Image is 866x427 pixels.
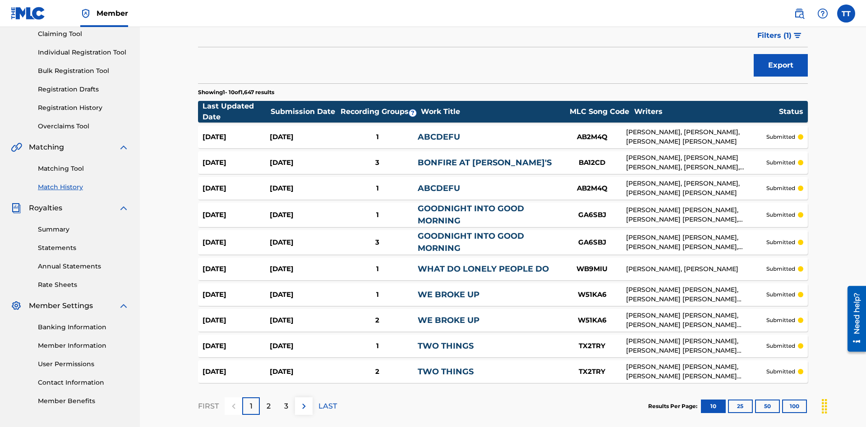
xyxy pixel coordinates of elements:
[782,400,807,413] button: 100
[766,342,795,350] p: submitted
[558,315,626,326] div: W51KA6
[701,400,726,413] button: 10
[38,48,129,57] a: Individual Registration Tool
[558,158,626,168] div: BA12CD
[814,5,832,23] div: Help
[817,8,828,19] img: help
[790,5,808,23] a: Public Search
[203,132,270,142] div: [DATE]
[11,203,22,213] img: Royalties
[766,291,795,299] p: submitted
[203,101,270,123] div: Last Updated Date
[821,384,866,427] iframe: Chat Widget
[270,290,337,300] div: [DATE]
[558,210,626,220] div: GA6SBJ
[766,184,795,192] p: submitted
[418,367,474,377] a: TWO THINGS
[337,183,418,194] div: 1
[339,106,420,117] div: Recording Groups
[794,8,805,19] img: search
[337,367,418,377] div: 2
[337,158,418,168] div: 3
[766,368,795,376] p: submitted
[409,109,416,117] span: ?
[418,315,479,325] a: WE BROKE UP
[270,315,337,326] div: [DATE]
[817,393,832,420] div: Drag
[11,142,22,153] img: Matching
[754,54,808,77] button: Export
[766,316,795,324] p: submitted
[118,203,129,213] img: expand
[203,210,270,220] div: [DATE]
[757,30,792,41] span: Filters ( 1 )
[203,183,270,194] div: [DATE]
[198,88,274,96] p: Showing 1 - 10 of 1,647 results
[626,311,766,330] div: [PERSON_NAME] [PERSON_NAME], [PERSON_NAME] [PERSON_NAME] [PERSON_NAME], [PERSON_NAME], [PERSON_NA...
[270,341,337,351] div: [DATE]
[203,264,270,274] div: [DATE]
[648,402,700,410] p: Results Per Page:
[38,85,129,94] a: Registration Drafts
[766,159,795,167] p: submitted
[766,211,795,219] p: submitted
[626,233,766,252] div: [PERSON_NAME] [PERSON_NAME], [PERSON_NAME] [PERSON_NAME], [PERSON_NAME] [PERSON_NAME] NITE
[203,290,270,300] div: [DATE]
[250,401,253,412] p: 1
[626,179,766,198] div: [PERSON_NAME], [PERSON_NAME], [PERSON_NAME] [PERSON_NAME]
[337,341,418,351] div: 1
[337,264,418,274] div: 1
[418,183,460,193] a: ABCDEFU
[779,106,803,117] div: Status
[270,132,337,142] div: [DATE]
[38,378,129,387] a: Contact Information
[38,243,129,253] a: Statements
[38,359,129,369] a: User Permissions
[626,362,766,381] div: [PERSON_NAME] [PERSON_NAME], [PERSON_NAME] [PERSON_NAME] [PERSON_NAME], [PERSON_NAME], [PERSON_NA...
[626,264,766,274] div: [PERSON_NAME], [PERSON_NAME]
[418,204,524,226] a: GOODNIGHT INTO GOOD MORNING
[271,106,338,117] div: Submission Date
[558,183,626,194] div: AB2M4Q
[270,367,337,377] div: [DATE]
[418,290,479,300] a: WE BROKE UP
[11,7,46,20] img: MLC Logo
[766,133,795,141] p: submitted
[38,396,129,406] a: Member Benefits
[318,401,337,412] p: LAST
[558,237,626,248] div: GA6SBJ
[203,237,270,248] div: [DATE]
[626,205,766,224] div: [PERSON_NAME] [PERSON_NAME], [PERSON_NAME] [PERSON_NAME], [PERSON_NAME] [PERSON_NAME] NITE
[11,300,22,311] img: Member Settings
[38,280,129,290] a: Rate Sheets
[38,103,129,113] a: Registration History
[794,33,802,38] img: filter
[270,264,337,274] div: [DATE]
[755,400,780,413] button: 50
[38,29,129,39] a: Claiming Tool
[337,210,418,220] div: 1
[418,231,524,253] a: GOODNIGHT INTO GOOD MORNING
[337,290,418,300] div: 1
[558,367,626,377] div: TX2TRY
[337,315,418,326] div: 2
[626,127,766,146] div: [PERSON_NAME], [PERSON_NAME], [PERSON_NAME] [PERSON_NAME]
[29,142,64,153] span: Matching
[418,158,552,168] a: BONFIRE AT [PERSON_NAME]'S
[558,132,626,142] div: AB2M4Q
[270,158,337,168] div: [DATE]
[203,158,270,168] div: [DATE]
[418,341,474,351] a: TWO THINGS
[38,164,129,173] a: Matching Tool
[38,66,129,76] a: Bulk Registration Tool
[38,225,129,234] a: Summary
[418,264,549,274] a: WHAT DO LONELY PEOPLE DO
[558,290,626,300] div: W51KA6
[270,210,337,220] div: [DATE]
[766,265,795,273] p: submitted
[118,300,129,311] img: expand
[337,237,418,248] div: 3
[80,8,91,19] img: Top Rightsholder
